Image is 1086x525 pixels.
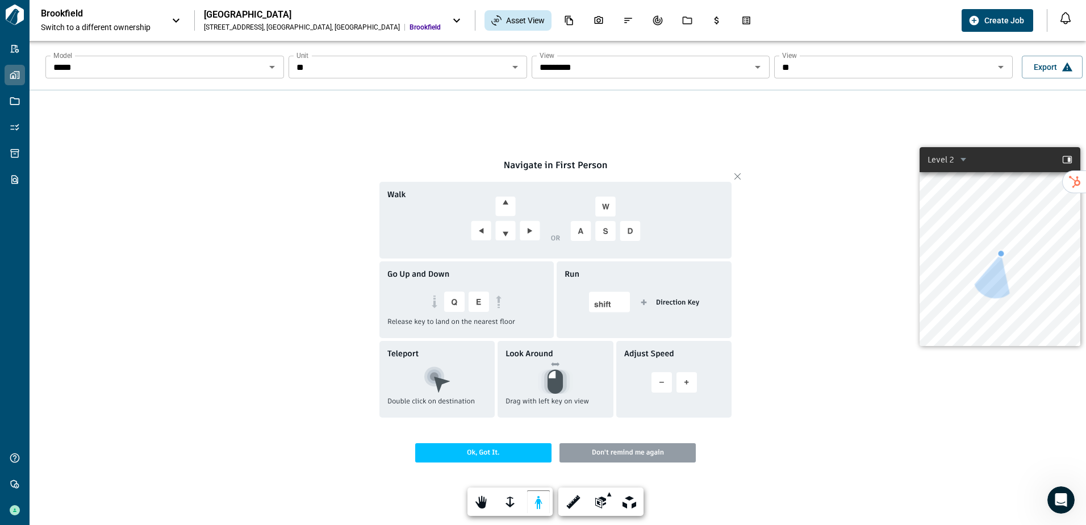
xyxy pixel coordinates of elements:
[387,317,515,335] span: Release key to land on the nearest floor
[962,9,1033,32] button: Create Job
[782,51,797,60] label: View
[506,348,553,359] span: Look Around
[928,154,954,165] div: Level 2
[1034,61,1057,73] span: Export
[379,160,732,170] span: Navigate in First Person
[53,51,72,60] label: Model
[984,15,1024,26] span: Create Job
[675,11,699,30] div: Jobs
[41,8,143,19] p: Brookfield
[507,59,523,75] button: Open
[506,397,589,414] span: Drag with left key on view
[41,22,160,33] span: Switch to a different ownership
[204,23,400,32] div: [STREET_ADDRESS] , [GEOGRAPHIC_DATA] , [GEOGRAPHIC_DATA]
[734,11,758,30] div: Takeoff Center
[387,268,449,280] span: Go Up and Down
[616,11,640,30] div: Issues & Info
[204,9,441,20] div: [GEOGRAPHIC_DATA]
[565,268,579,280] span: Run
[750,59,766,75] button: Open
[264,59,280,75] button: Open
[551,234,560,243] span: OR
[387,397,475,414] span: Double click on destination
[1056,9,1075,27] button: Open notification feed
[296,51,308,60] label: Unit
[1047,486,1075,514] iframe: Intercom live chat
[624,348,674,359] span: Adjust Speed
[705,11,729,30] div: Budgets
[1022,56,1083,78] button: Export
[387,348,419,359] span: Teleport
[410,23,441,32] span: Brookfield
[559,443,696,463] span: Don't remind me again
[540,51,554,60] label: View
[656,298,699,307] span: Direction Key
[646,11,670,30] div: Renovation Record
[506,15,545,26] span: Asset View
[587,11,611,30] div: Photos
[415,443,552,463] span: Ok, Got It.
[993,59,1009,75] button: Open
[557,11,581,30] div: Documents
[484,10,552,31] div: Asset View
[387,189,406,200] span: Walk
